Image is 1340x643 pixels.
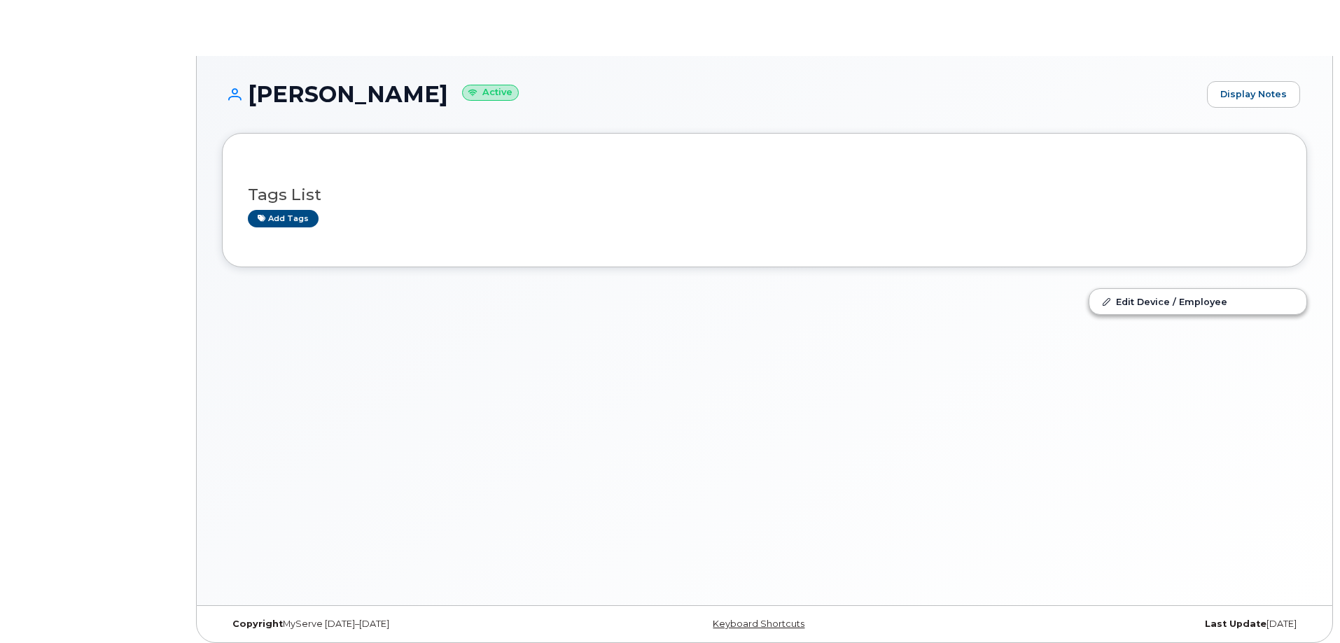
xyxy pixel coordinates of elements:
a: Edit Device / Employee [1089,289,1306,314]
h3: Tags List [248,186,1281,204]
div: [DATE] [945,619,1307,630]
a: Display Notes [1207,81,1300,108]
div: MyServe [DATE]–[DATE] [222,619,584,630]
small: Active [462,85,519,101]
a: Add tags [248,210,319,227]
strong: Last Update [1205,619,1266,629]
a: Keyboard Shortcuts [713,619,804,629]
strong: Copyright [232,619,283,629]
h1: [PERSON_NAME] [222,82,1200,106]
